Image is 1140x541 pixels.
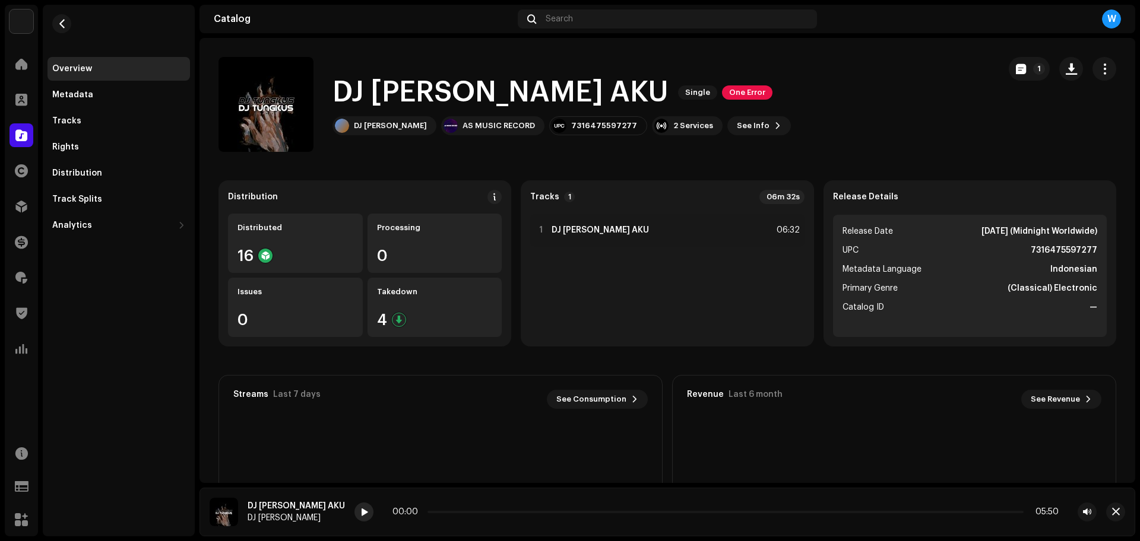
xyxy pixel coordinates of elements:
[556,387,626,411] span: See Consumption
[392,507,423,517] div: 00:00
[52,142,79,152] div: Rights
[552,225,649,235] strong: DJ [PERSON_NAME] AKU
[530,192,559,202] strong: Tracks
[1031,387,1080,411] span: See Revenue
[47,83,190,107] re-m-nav-item: Metadata
[9,9,33,33] img: 64f15ab7-a28a-4bb5-a164-82594ec98160
[1009,57,1050,81] button: 1
[228,192,278,202] div: Distribution
[47,161,190,185] re-m-nav-item: Distribution
[843,281,898,295] span: Primary Genre
[564,192,575,202] p-badge: 1
[52,90,93,100] div: Metadata
[47,214,190,237] re-m-nav-dropdown: Analytics
[52,116,81,126] div: Tracks
[1008,281,1097,295] strong: (Classical) Electronic
[843,300,884,314] span: Catalog ID
[1050,262,1097,276] strong: Indonesian
[52,168,102,178] div: Distribution
[722,85,772,100] span: One Error
[1021,390,1101,409] button: See Revenue
[332,74,669,112] h1: DJ [PERSON_NAME] AKU
[843,262,921,276] span: Metadata Language
[1031,243,1097,257] strong: 7316475597277
[1033,63,1045,75] p-badge: 1
[547,390,648,409] button: See Consumption
[843,224,893,238] span: Release Date
[774,223,800,237] div: 06:32
[1102,9,1121,28] div: W
[673,121,713,131] div: 2 Services
[463,121,535,131] div: AS MUSIC RECORD
[52,195,102,204] div: Track Splits
[210,498,238,526] img: c0f70656-b08e-42e3-a577-004983eb5e69
[729,390,783,399] div: Last 6 month
[678,85,717,100] span: Single
[444,119,458,133] img: 80a19830-db44-431e-849d-a8215730ba7c
[47,109,190,133] re-m-nav-item: Tracks
[687,390,724,399] div: Revenue
[214,14,513,24] div: Catalog
[237,287,353,297] div: Issues
[233,390,268,399] div: Streams
[843,243,859,257] span: UPC
[981,224,1097,238] strong: [DATE] (Midnight Worldwide)
[1028,507,1059,517] div: 05:50
[377,287,493,297] div: Takedown
[571,121,637,131] div: 7316475597277
[47,135,190,159] re-m-nav-item: Rights
[52,64,92,74] div: Overview
[248,501,345,511] div: DJ [PERSON_NAME] AKU
[759,190,805,204] div: 06m 32s
[546,14,573,24] span: Search
[47,187,190,211] re-m-nav-item: Track Splits
[727,116,791,135] button: See Info
[248,513,345,523] div: DJ [PERSON_NAME]
[237,223,353,233] div: Distributed
[737,114,769,138] span: See Info
[1090,300,1097,314] strong: —
[273,390,321,399] div: Last 7 days
[52,221,92,230] div: Analytics
[377,223,493,233] div: Processing
[47,57,190,81] re-m-nav-item: Overview
[354,121,427,131] div: DJ [PERSON_NAME]
[833,192,898,202] strong: Release Details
